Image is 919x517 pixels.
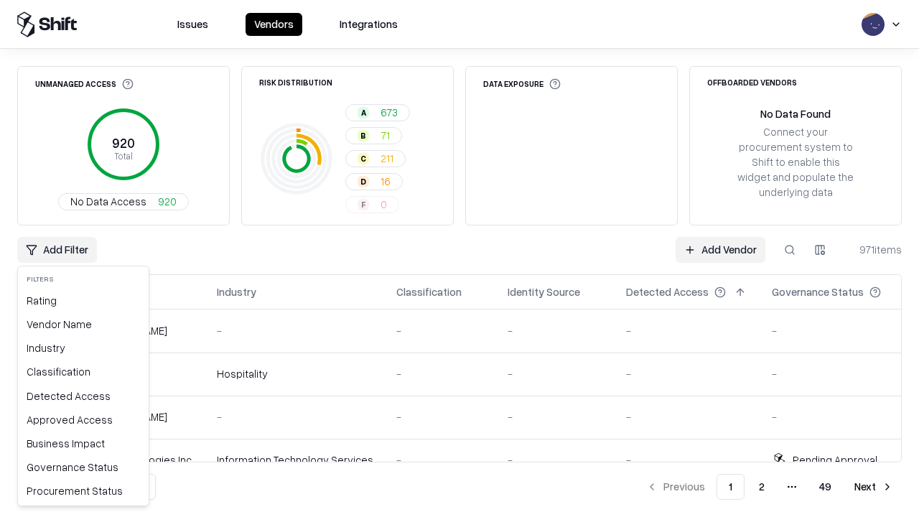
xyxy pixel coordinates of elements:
[21,455,146,479] div: Governance Status
[21,408,146,432] div: Approved Access
[21,360,146,383] div: Classification
[21,384,146,408] div: Detected Access
[17,266,149,506] div: Add Filter
[21,269,146,289] div: Filters
[21,289,146,312] div: Rating
[21,479,146,503] div: Procurement Status
[21,312,146,336] div: Vendor Name
[21,432,146,455] div: Business Impact
[21,336,146,360] div: Industry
